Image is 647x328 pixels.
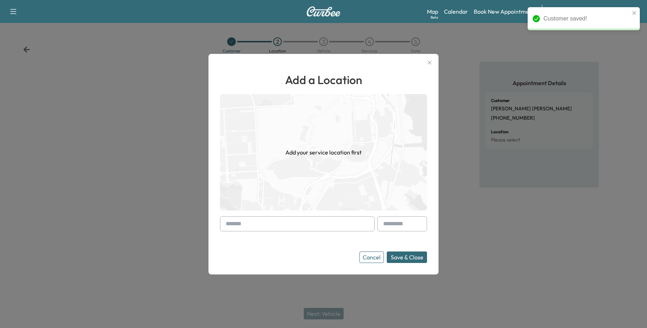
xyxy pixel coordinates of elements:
[431,15,438,20] div: Beta
[359,251,384,263] button: Cancel
[220,94,427,211] img: empty-map-CL6vilOE.png
[632,10,637,16] button: close
[444,7,468,16] a: Calendar
[474,7,534,16] a: Book New Appointment
[285,148,362,157] h1: Add your service location first
[543,14,630,23] div: Customer saved!
[306,6,341,17] img: Curbee Logo
[427,7,438,16] a: MapBeta
[220,71,427,88] h1: Add a Location
[387,251,427,263] button: Save & Close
